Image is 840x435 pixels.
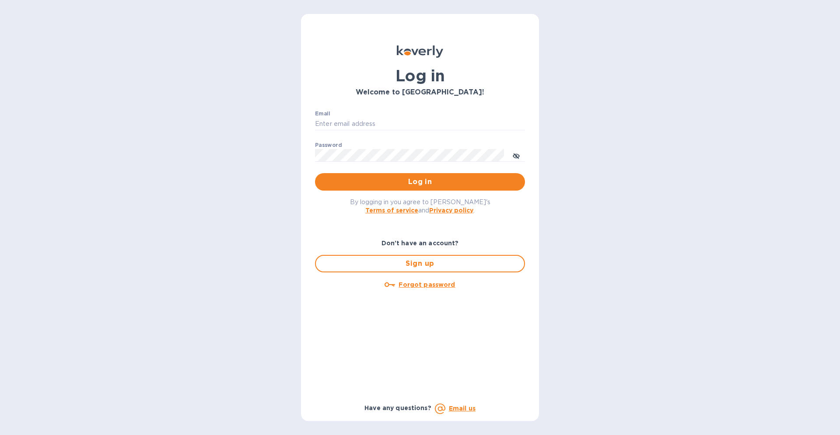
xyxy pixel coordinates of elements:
a: Terms of service [365,207,418,214]
h1: Log in [315,66,525,85]
b: Don't have an account? [381,240,459,247]
label: Password [315,143,342,148]
b: Have any questions? [364,404,431,411]
button: toggle password visibility [507,146,525,164]
span: Log in [322,177,518,187]
span: Sign up [323,258,517,269]
a: Privacy policy [429,207,473,214]
input: Enter email address [315,118,525,131]
span: By logging in you agree to [PERSON_NAME]'s and . [350,198,490,214]
button: Log in [315,173,525,191]
a: Email us [449,405,476,412]
u: Forgot password [399,281,455,288]
h3: Welcome to [GEOGRAPHIC_DATA]! [315,88,525,97]
img: Koverly [397,45,443,58]
button: Sign up [315,255,525,272]
label: Email [315,111,330,116]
